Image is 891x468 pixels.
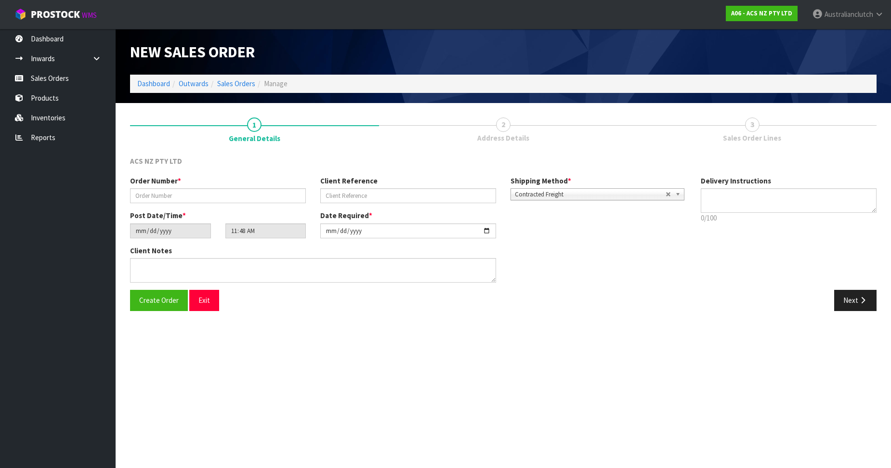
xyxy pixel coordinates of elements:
[264,79,288,88] span: Manage
[31,8,80,21] span: ProStock
[82,11,97,20] small: WMS
[130,188,306,203] input: Order Number
[130,246,172,256] label: Client Notes
[189,290,219,311] button: Exit
[496,117,511,132] span: 2
[130,210,186,221] label: Post Date/Time
[130,290,188,311] button: Create Order
[14,8,26,20] img: cube-alt.png
[701,213,877,223] p: 0/100
[515,189,666,200] span: Contracted Freight
[745,117,760,132] span: 3
[723,133,781,143] span: Sales Order Lines
[130,42,255,62] span: New Sales Order
[247,117,262,132] span: 1
[731,9,792,17] strong: A06 - ACS NZ PTY LTD
[320,176,378,186] label: Client Reference
[477,133,529,143] span: Address Details
[139,296,179,305] span: Create Order
[130,176,181,186] label: Order Number
[130,149,877,318] span: General Details
[130,156,182,166] span: ACS NZ PTY LTD
[229,133,280,143] span: General Details
[217,79,255,88] a: Sales Orders
[320,188,496,203] input: Client Reference
[825,10,873,19] span: Australianclutch
[137,79,170,88] a: Dashboard
[701,176,771,186] label: Delivery Instructions
[511,176,571,186] label: Shipping Method
[179,79,209,88] a: Outwards
[834,290,877,311] button: Next
[320,210,372,221] label: Date Required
